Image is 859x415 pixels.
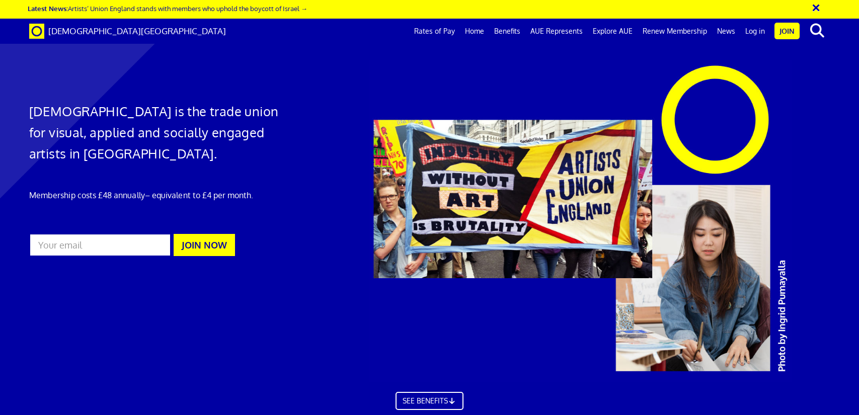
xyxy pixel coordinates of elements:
[22,19,233,44] a: Brand [DEMOGRAPHIC_DATA][GEOGRAPHIC_DATA]
[802,20,832,41] button: search
[740,19,770,44] a: Log in
[409,19,460,44] a: Rates of Pay
[29,233,172,257] input: Your email
[638,19,712,44] a: Renew Membership
[48,26,226,36] span: [DEMOGRAPHIC_DATA][GEOGRAPHIC_DATA]
[174,234,235,256] button: JOIN NOW
[396,392,464,410] a: SEE BENEFITS
[525,19,588,44] a: AUE Represents
[774,23,800,39] a: Join
[29,189,286,201] p: Membership costs £48 annually – equivalent to £4 per month.
[489,19,525,44] a: Benefits
[588,19,638,44] a: Explore AUE
[712,19,740,44] a: News
[28,4,307,13] a: Latest News:Artists’ Union England stands with members who uphold the boycott of Israel →
[460,19,489,44] a: Home
[29,101,286,164] h1: [DEMOGRAPHIC_DATA] is the trade union for visual, applied and socially engaged artists in [GEOGRA...
[28,4,68,13] strong: Latest News:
